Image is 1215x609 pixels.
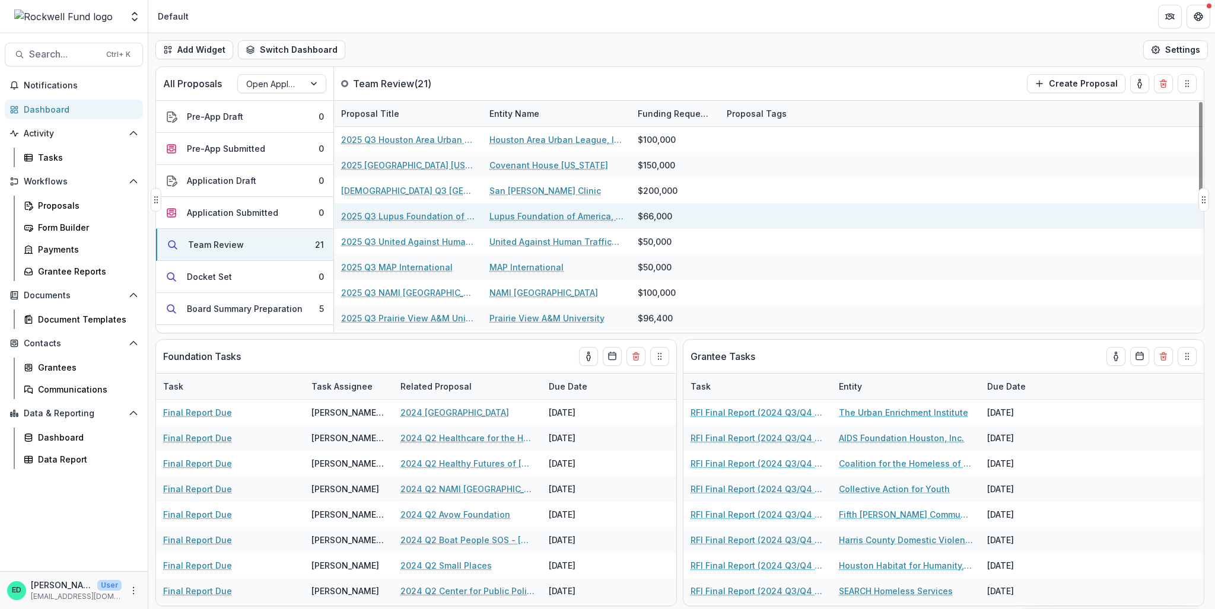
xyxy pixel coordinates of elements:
div: Estevan D. Delgado [12,586,21,594]
button: Drag [650,347,669,366]
div: [PERSON_NAME] [311,585,379,597]
div: 0 [319,110,324,123]
div: Funding Requested [631,101,720,126]
div: Due Date [542,374,631,399]
a: Grantee Reports [19,262,143,281]
button: Open entity switcher [126,5,143,28]
button: Team Review21 [156,229,333,261]
a: MAP International [489,261,564,273]
div: Data Report [38,453,133,465]
button: Search... [5,43,143,66]
a: Houston Habitat for Humanity, Inc. [839,559,973,572]
div: Default [158,10,189,23]
button: Application Draft0 [156,165,333,197]
a: 2025 Q3 United Against Human Trafficking [341,235,475,248]
div: Related Proposal [393,380,479,393]
a: San [PERSON_NAME] Clinic [489,184,601,197]
a: RFI Final Report (2024 Q3/Q4 Grantees) [691,585,825,597]
div: Proposal Tags [720,101,868,126]
div: Pre-App Draft [187,110,243,123]
button: Board Summary Preparation5 [156,293,333,325]
p: User [97,580,122,591]
img: Rockwell Fund logo [14,9,113,24]
div: [DATE] [542,476,631,502]
div: [DATE] [980,578,1069,604]
div: [DATE] [542,425,631,451]
div: Task [683,374,832,399]
a: 2024 Q2 Boat People SOS - [GEOGRAPHIC_DATA] [400,534,535,546]
div: Entity [832,374,980,399]
div: [DATE] [980,400,1069,425]
div: [PERSON_NAME] [311,483,379,495]
a: The Urban Enrichment Institute [839,406,968,419]
button: Pre-App Draft0 [156,101,333,133]
a: RFI Final Report (2024 Q3/Q4 Grantees) [691,483,825,495]
a: Data Report [19,449,143,469]
p: [EMAIL_ADDRESS][DOMAIN_NAME] [31,591,122,602]
div: [DATE] [542,400,631,425]
button: More [126,584,141,598]
div: [DATE] [980,502,1069,527]
div: Task [683,380,718,393]
button: Open Activity [5,124,143,143]
button: Get Help [1187,5,1210,28]
div: Team Review [188,238,244,251]
button: Delete card [1154,74,1173,93]
div: Proposals [38,199,133,212]
div: Tasks [38,151,133,164]
a: Communications [19,380,143,399]
a: 2025 [GEOGRAPHIC_DATA] [US_STATE] [341,159,475,171]
div: 0 [319,270,324,283]
div: Task Assignee [304,374,393,399]
a: 2024 Q2 Avow Foundation [400,508,510,521]
button: Docket Set0 [156,261,333,293]
a: Collective Action for Youth [839,483,950,495]
div: Task [156,380,190,393]
button: Notifications [5,76,143,95]
button: Application Submitted0 [156,197,333,229]
a: United Against Human Trafficking [489,235,624,248]
button: Pre-App Submitted0 [156,133,333,165]
div: $200,000 [638,184,678,197]
a: 2024 Q2 NAMI [GEOGRAPHIC_DATA] [400,483,535,495]
div: [DATE] [542,451,631,476]
div: [PERSON_NAME][GEOGRAPHIC_DATA] [311,432,386,444]
a: Houston Area Urban League, Inc. [489,133,624,146]
a: Final Report Due [163,559,232,572]
div: [DATE] [542,502,631,527]
button: Drag [151,188,161,212]
a: Form Builder [19,218,143,237]
a: Lupus Foundation of America, [US_STATE] Gulf Coast Chapter [489,210,624,222]
div: 0 [319,206,324,219]
p: Foundation Tasks [163,349,241,364]
a: 2025 Q3 Lupus Foundation of [GEOGRAPHIC_DATA], [US_STATE] Gulf Coast Chapter [341,210,475,222]
a: RFI Final Report (2024 Q3/Q4 Grantees) [691,406,825,419]
div: Dashboard [24,103,133,116]
a: AIDS Foundation Houston, Inc. [839,432,964,444]
div: [DATE] [980,527,1069,553]
button: Create Proposal [1027,74,1125,93]
div: $50,000 [638,261,672,273]
div: 21 [315,238,324,251]
a: Dashboard [19,428,143,447]
div: Task Assignee [304,380,380,393]
div: Proposal Title [334,101,482,126]
a: 2024 Q2 Healthcare for the Homeless Houston [400,432,535,444]
div: Task [156,374,304,399]
p: Team Review ( 21 ) [353,76,442,91]
a: Final Report Due [163,457,232,470]
div: $66,000 [638,210,672,222]
a: 2024 Q2 Small Places [400,559,492,572]
button: Partners [1158,5,1182,28]
nav: breadcrumb [153,8,193,25]
div: Entity Name [482,107,546,120]
button: Drag [1198,188,1209,212]
div: 5 [319,302,324,315]
div: Form Builder [38,221,133,234]
a: 2024 [GEOGRAPHIC_DATA] [400,406,509,419]
a: Harris County Domestic Violence Coordinating Council [839,534,973,546]
a: 2025 Q3 Prairie View A&M University [341,312,475,324]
